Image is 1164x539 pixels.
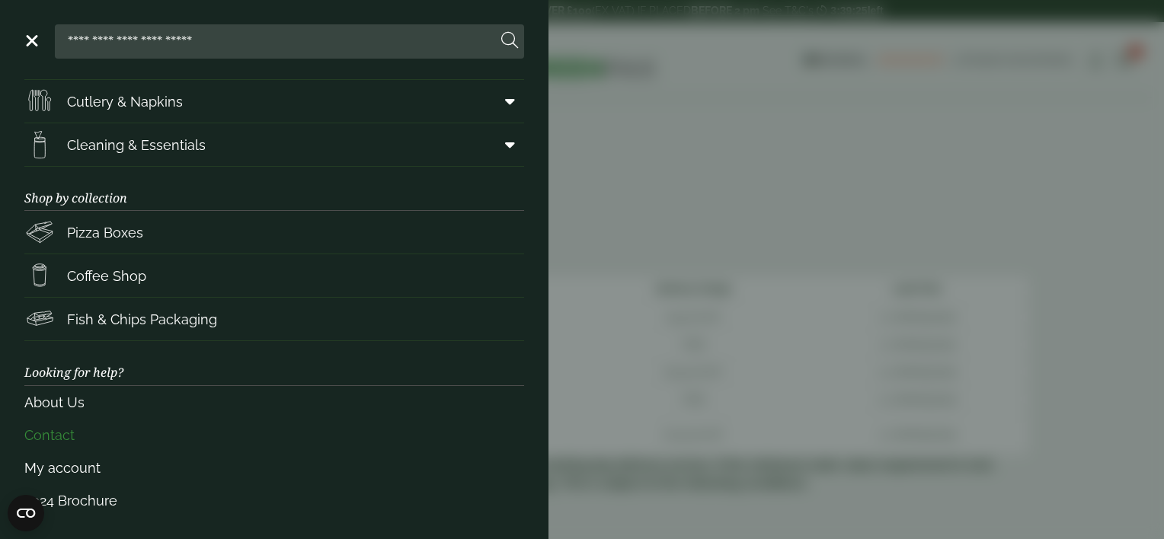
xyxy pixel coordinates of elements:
button: Open CMP widget [8,495,44,531]
span: Pizza Boxes [67,222,143,243]
img: Cutlery.svg [24,86,55,116]
img: open-wipe.svg [24,129,55,160]
a: Fish & Chips Packaging [24,298,524,340]
a: About Us [24,386,524,419]
img: FishNchip_box.svg [24,304,55,334]
a: Cutlery & Napkins [24,80,524,123]
span: Fish & Chips Packaging [67,309,217,330]
span: Coffee Shop [67,266,146,286]
a: Cleaning & Essentials [24,123,524,166]
a: 2024 Brochure [24,484,524,517]
a: Pizza Boxes [24,211,524,254]
h3: Looking for help? [24,341,524,385]
h3: Shop by collection [24,167,524,211]
img: HotDrink_paperCup.svg [24,260,55,291]
img: Pizza_boxes.svg [24,217,55,247]
a: Coffee Shop [24,254,524,297]
a: Contact [24,419,524,451]
span: Cutlery & Napkins [67,91,183,112]
a: My account [24,451,524,484]
span: Cleaning & Essentials [67,135,206,155]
